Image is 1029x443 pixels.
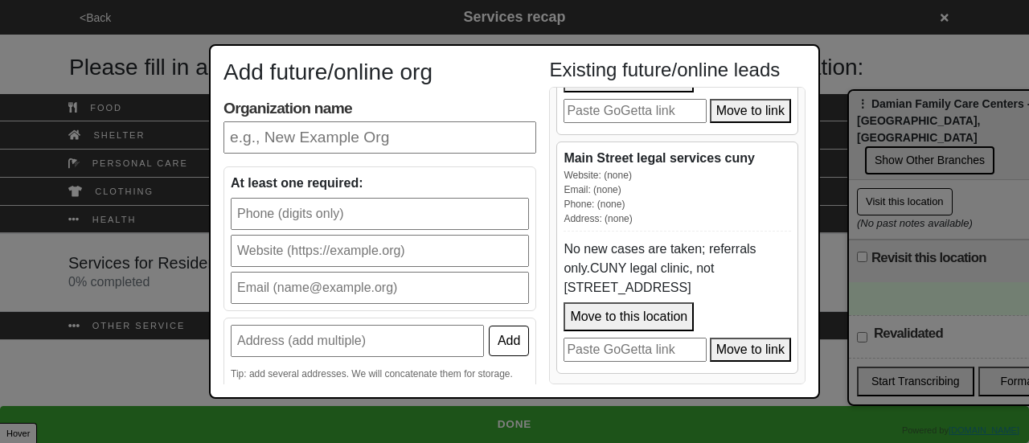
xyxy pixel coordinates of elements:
button: Move to link [710,99,791,123]
h3: Add future/online org [223,59,536,86]
div: Website: (none) Email: (none) Phone: (none) Address: (none) [564,168,791,226]
button: Add [489,326,529,356]
input: Organization name [223,121,536,154]
input: Email (name@example.org) [231,272,529,304]
input: Phone (digits only) [231,198,529,230]
div: Tip: add several addresses. We will concatenate them for storage. [231,367,529,381]
input: Address (add multiple) [231,325,484,357]
h4: Existing future/online leads [549,59,780,82]
label: Organization name [223,99,536,154]
input: Paste GoGetta link [564,99,706,123]
input: Website (https://example.org) [231,235,529,267]
div: Main Street legal services cuny [564,149,791,168]
button: Move to link [710,338,791,362]
button: Move to this location [564,302,694,331]
input: Paste GoGetta link [564,338,706,362]
div: No new cases are taken; referrals only.CUNY legal clinic, not [STREET_ADDRESS] [564,240,791,297]
div: At least one required: [231,174,529,193]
